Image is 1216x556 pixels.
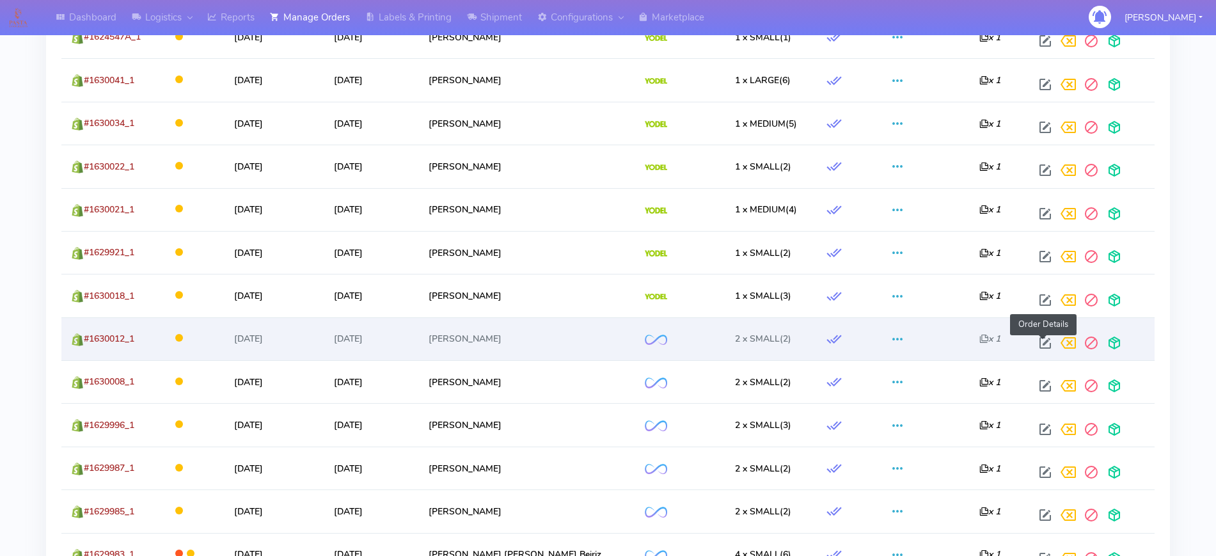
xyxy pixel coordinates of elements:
[324,188,419,231] td: [DATE]
[735,333,780,345] span: 2 x SMALL
[979,463,1000,475] i: x 1
[71,463,84,475] img: shopify.png
[419,274,635,317] td: [PERSON_NAME]
[225,102,324,145] td: [DATE]
[84,333,134,345] span: #1630012_1
[645,121,667,127] img: Yodel
[735,290,791,302] span: (3)
[419,360,635,403] td: [PERSON_NAME]
[84,419,134,431] span: #1629996_1
[324,58,419,101] td: [DATE]
[979,118,1000,130] i: x 1
[419,403,635,446] td: [PERSON_NAME]
[324,489,419,532] td: [DATE]
[71,333,84,346] img: shopify.png
[735,505,780,518] span: 2 x SMALL
[979,161,1000,173] i: x 1
[979,247,1000,259] i: x 1
[735,247,791,259] span: (2)
[419,231,635,274] td: [PERSON_NAME]
[735,203,786,216] span: 1 x MEDIUM
[71,419,84,432] img: shopify.png
[645,294,667,300] img: Yodel
[735,419,791,431] span: (3)
[979,290,1000,302] i: x 1
[645,420,667,431] img: OnFleet
[71,74,84,87] img: shopify.png
[84,246,134,258] span: #1629921_1
[735,463,780,475] span: 2 x SMALL
[419,145,635,187] td: [PERSON_NAME]
[645,35,667,42] img: Yodel
[71,505,84,518] img: shopify.png
[225,145,324,187] td: [DATE]
[84,31,141,43] span: #1624547A_1
[324,360,419,403] td: [DATE]
[1115,4,1212,31] button: [PERSON_NAME]
[735,290,780,302] span: 1 x SMALL
[979,333,1000,345] i: x 1
[645,335,667,346] img: OnFleet
[645,464,667,475] img: OnFleet
[71,118,84,131] img: shopify.png
[225,58,324,101] td: [DATE]
[735,31,780,44] span: 1 x SMALL
[645,78,667,84] img: Yodel
[645,507,667,518] img: OnFleet
[225,360,324,403] td: [DATE]
[735,463,791,475] span: (2)
[84,376,134,388] span: #1630008_1
[71,161,84,173] img: shopify.png
[419,15,635,58] td: [PERSON_NAME]
[735,118,786,130] span: 1 x MEDIUM
[84,290,134,302] span: #1630018_1
[979,419,1000,431] i: x 1
[84,505,134,518] span: #1629985_1
[735,419,780,431] span: 2 x SMALL
[735,376,780,388] span: 2 x SMALL
[71,247,84,260] img: shopify.png
[225,15,324,58] td: [DATE]
[225,317,324,360] td: [DATE]
[84,161,134,173] span: #1630022_1
[735,74,779,86] span: 1 x LARGE
[71,290,84,303] img: shopify.png
[645,377,667,388] img: OnFleet
[324,15,419,58] td: [DATE]
[735,161,780,173] span: 1 x SMALL
[225,274,324,317] td: [DATE]
[324,403,419,446] td: [DATE]
[735,376,791,388] span: (2)
[735,505,791,518] span: (2)
[735,118,797,130] span: (5)
[419,489,635,532] td: [PERSON_NAME]
[324,274,419,317] td: [DATE]
[979,376,1000,388] i: x 1
[324,102,419,145] td: [DATE]
[225,231,324,274] td: [DATE]
[419,58,635,101] td: [PERSON_NAME]
[225,489,324,532] td: [DATE]
[84,462,134,474] span: #1629987_1
[84,117,134,129] span: #1630034_1
[71,204,84,217] img: shopify.png
[645,207,667,214] img: Yodel
[735,31,791,44] span: (1)
[735,203,797,216] span: (4)
[419,447,635,489] td: [PERSON_NAME]
[324,145,419,187] td: [DATE]
[84,203,134,216] span: #1630021_1
[225,188,324,231] td: [DATE]
[419,102,635,145] td: [PERSON_NAME]
[735,161,791,173] span: (2)
[225,447,324,489] td: [DATE]
[71,31,84,44] img: shopify.png
[419,317,635,360] td: [PERSON_NAME]
[979,31,1000,44] i: x 1
[324,317,419,360] td: [DATE]
[735,247,780,259] span: 1 x SMALL
[324,231,419,274] td: [DATE]
[735,74,791,86] span: (6)
[419,188,635,231] td: [PERSON_NAME]
[645,164,667,171] img: Yodel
